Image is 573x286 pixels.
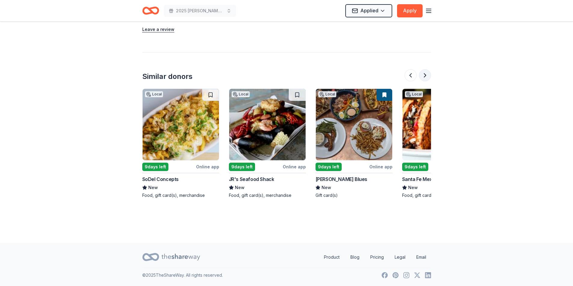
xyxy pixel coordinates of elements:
[316,163,342,171] div: 9 days left
[142,272,223,279] p: © 2025 TheShareWay. All rights reserved.
[142,89,219,198] a: Image for SoDel ConceptsLocal9days leftOnline appSoDel ConceptsNewFood, gift card(s), merchandise
[176,7,224,14] span: 2025 [PERSON_NAME] Memorial Classic
[142,4,159,18] a: Home
[148,184,158,191] span: New
[164,5,236,17] button: 2025 [PERSON_NAME] Memorial Classic
[143,89,219,160] img: Image for SoDel Concepts
[142,192,219,198] div: Food, gift card(s), merchandise
[232,91,250,97] div: Local
[142,72,193,81] div: Similar donors
[196,163,219,170] div: Online app
[405,91,423,97] div: Local
[360,7,378,14] span: Applied
[365,251,389,263] a: Pricing
[402,89,479,160] img: Image for Santa Fe Mexican Grill (Wilmington)
[402,176,479,183] div: Santa Fe Mexican Grill ([GEOGRAPHIC_DATA])
[318,91,336,97] div: Local
[402,89,479,198] a: Image for Santa Fe Mexican Grill (Wilmington)Local9days leftOnline appSanta Fe Mexican Grill ([GE...
[369,163,393,170] div: Online app
[319,251,344,263] a: Product
[402,192,479,198] div: Food, gift card(s)
[316,192,393,198] div: Gift card(s)
[397,4,423,17] button: Apply
[316,89,393,198] a: Image for Bethany BluesLocal9days leftOnline app[PERSON_NAME] BluesNewGift card(s)
[345,4,392,17] button: Applied
[346,251,364,263] a: Blog
[229,176,274,183] div: JR's Seafood Shack
[319,251,431,263] nav: quick links
[229,89,306,198] a: Image for JR's Seafood ShackLocal9days leftOnline appJR's Seafood ShackNewFood, gift card(s), mer...
[408,184,418,191] span: New
[390,251,410,263] a: Legal
[316,176,367,183] div: [PERSON_NAME] Blues
[229,163,255,171] div: 9 days left
[411,251,431,263] a: Email
[145,91,163,97] div: Local
[283,163,306,170] div: Online app
[316,89,392,160] img: Image for Bethany Blues
[229,192,306,198] div: Food, gift card(s), merchandise
[322,184,331,191] span: New
[235,184,245,191] span: New
[402,163,428,171] div: 9 days left
[229,89,306,160] img: Image for JR's Seafood Shack
[142,26,174,33] button: Leave a review
[142,163,168,171] div: 9 days left
[142,176,179,183] div: SoDel Concepts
